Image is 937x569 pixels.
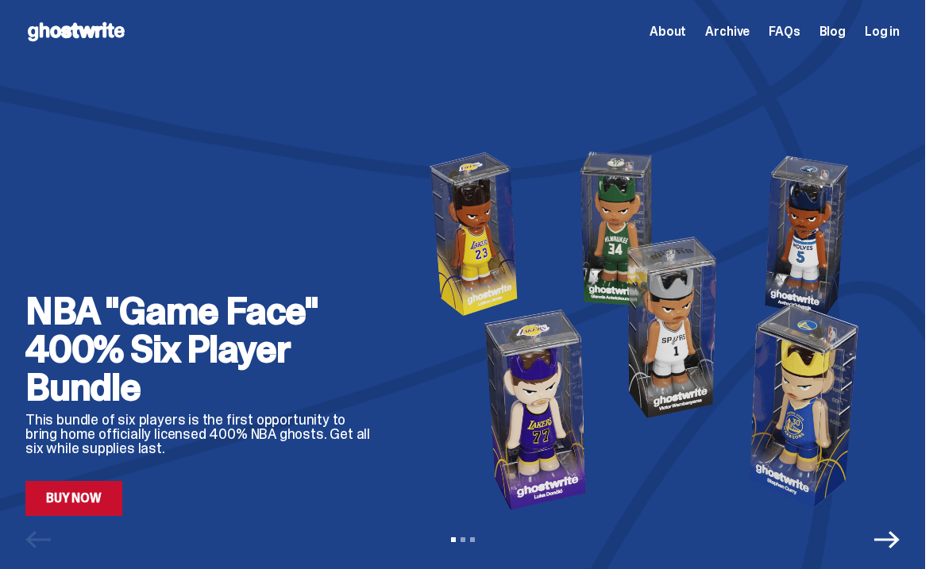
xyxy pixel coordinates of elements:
[819,25,846,38] a: Blog
[25,292,379,406] h2: NBA "Game Face" 400% Six Player Bundle
[650,25,686,38] a: About
[25,413,379,456] p: This bundle of six players is the first opportunity to bring home officially licensed 400% NBA gh...
[461,537,465,542] button: View slide 2
[451,537,456,542] button: View slide 1
[705,25,750,38] a: Archive
[25,481,122,516] a: Buy Now
[404,144,900,516] img: NBA "Game Face" 400% Six Player Bundle
[470,537,475,542] button: View slide 3
[874,527,900,552] button: Next
[865,25,900,38] a: Log in
[769,25,800,38] a: FAQs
